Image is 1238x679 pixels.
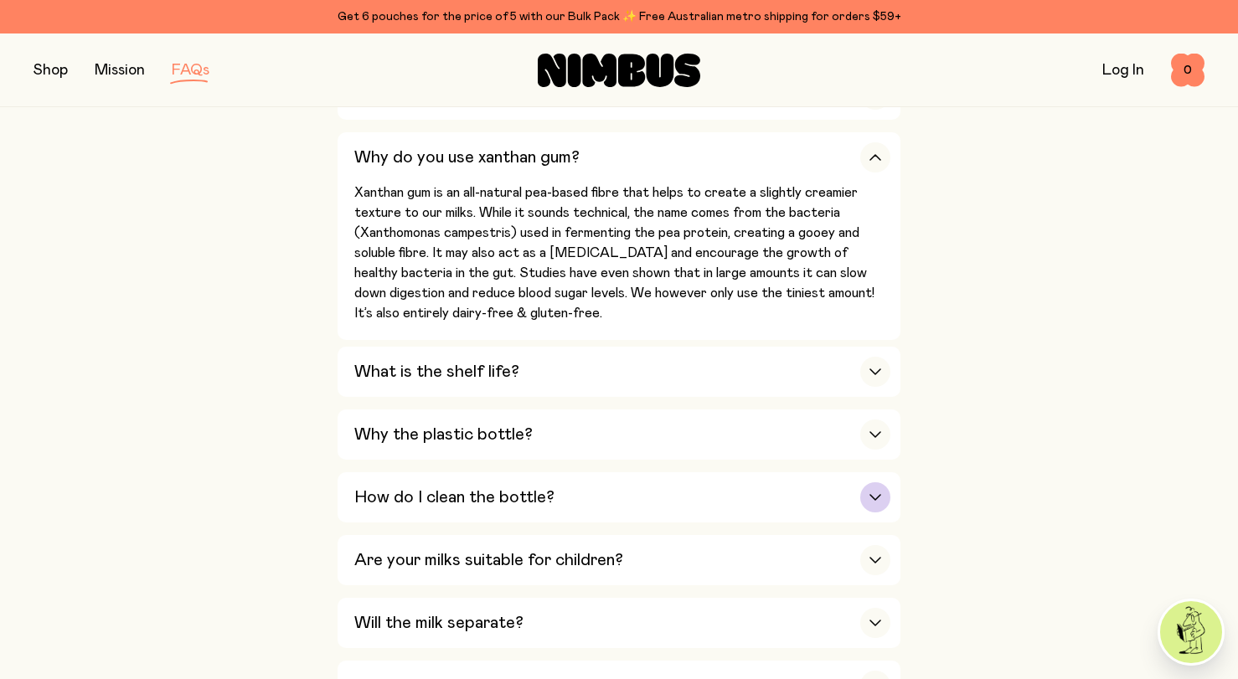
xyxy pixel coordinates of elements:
[338,347,900,397] button: What is the shelf life?
[172,63,209,78] a: FAQs
[338,598,900,648] button: Will the milk separate?
[338,132,900,340] button: Why do you use xanthan gum?Xanthan gum is an all-natural pea-based fibre that helps to create a s...
[34,7,1204,27] div: Get 6 pouches for the price of 5 with our Bulk Pack ✨ Free Australian metro shipping for orders $59+
[338,535,900,585] button: Are your milks suitable for children?
[354,147,580,167] h3: Why do you use xanthan gum?
[354,424,533,445] h3: Why the plastic bottle?
[354,362,519,382] h3: What is the shelf life?
[1171,54,1204,87] button: 0
[354,487,555,507] h3: How do I clean the bottle?
[1102,63,1144,78] a: Log In
[338,472,900,522] button: How do I clean the bottle?
[354,183,890,323] p: Xanthan gum is an all-natural pea-based fibre that helps to create a slightly creamier texture to...
[338,409,900,460] button: Why the plastic bottle?
[95,63,145,78] a: Mission
[354,613,524,633] h3: Will the milk separate?
[354,550,623,570] h3: Are your milks suitable for children?
[1160,601,1222,663] img: agent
